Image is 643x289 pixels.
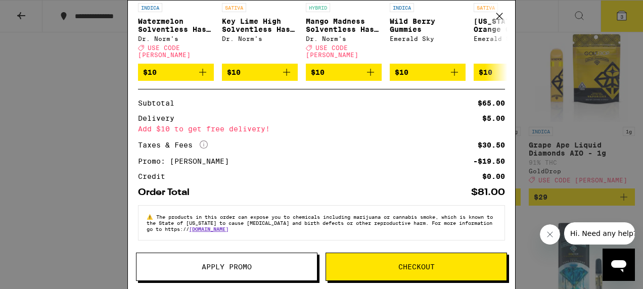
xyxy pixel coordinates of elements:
div: Order Total [138,188,197,197]
div: Subtotal [138,100,181,107]
div: $65.00 [478,100,505,107]
iframe: Close message [540,224,560,245]
p: Key Lime High Solventless Hash Gummy [222,17,298,33]
span: USE CODE [PERSON_NAME] [138,44,191,58]
span: $10 [479,68,492,76]
span: $10 [395,68,408,76]
p: Wild Berry Gummies [390,17,466,33]
button: Add to bag [390,64,466,81]
div: Add $10 to get free delivery! [138,125,505,132]
span: $10 [227,68,241,76]
div: $81.00 [471,188,505,197]
p: [US_STATE] Orange Gummies [474,17,549,33]
div: Credit [138,173,172,180]
p: SATIVA [222,3,246,12]
p: HYBRID [306,3,330,12]
button: Add to bag [138,64,214,81]
div: $0.00 [482,173,505,180]
a: [DOMAIN_NAME] [189,226,228,232]
button: Add to bag [474,64,549,81]
div: $30.50 [478,141,505,149]
iframe: Message from company [564,222,635,245]
div: Dr. Norm's [306,35,382,42]
div: -$19.50 [473,158,505,165]
div: Emerald Sky [390,35,466,42]
div: Taxes & Fees [138,140,208,150]
span: ⚠️ [147,214,156,220]
button: Add to bag [306,64,382,81]
button: Apply Promo [136,253,317,281]
span: $10 [143,68,157,76]
div: Dr. Norm's [222,35,298,42]
iframe: Button to launch messaging window [603,249,635,281]
button: Add to bag [222,64,298,81]
div: Emerald Sky [474,35,549,42]
div: Delivery [138,115,181,122]
p: SATIVA [474,3,498,12]
p: Watermelon Solventless Hash Gummy [138,17,214,33]
div: Dr. Norm's [138,35,214,42]
div: $5.00 [482,115,505,122]
button: Checkout [326,253,507,281]
span: Checkout [398,263,435,270]
p: Mango Madness Solventless Hash Gummy [306,17,382,33]
span: Apply Promo [202,263,252,270]
span: Hi. Need any help? [6,7,73,15]
span: $10 [311,68,325,76]
span: USE CODE [PERSON_NAME] [306,44,358,58]
span: The products in this order can expose you to chemicals including marijuana or cannabis smoke, whi... [147,214,493,232]
p: INDICA [390,3,414,12]
div: Promo: [PERSON_NAME] [138,158,236,165]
